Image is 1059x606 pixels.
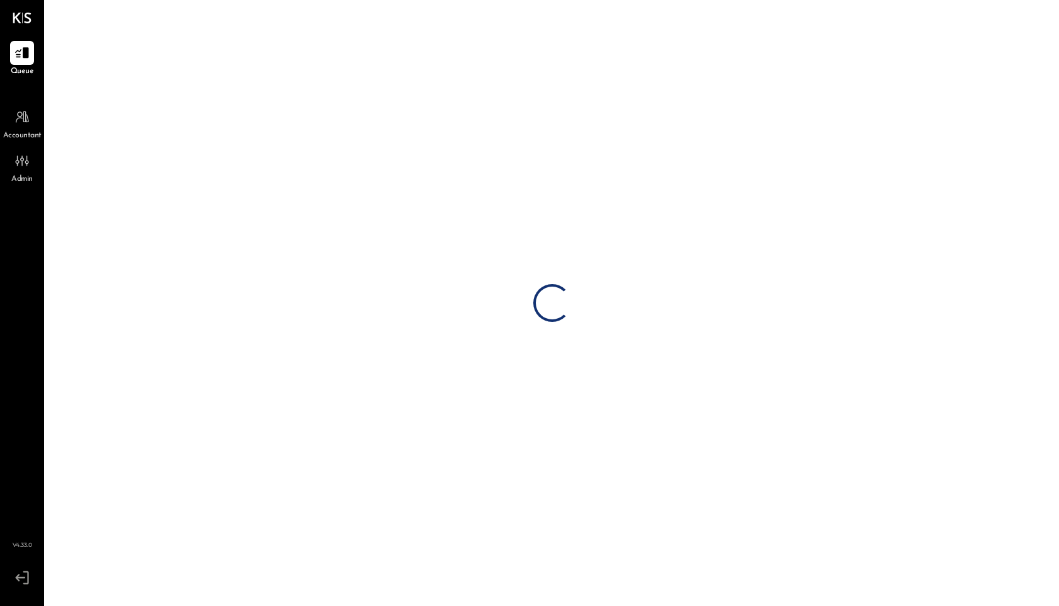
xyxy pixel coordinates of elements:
a: Accountant [1,105,43,142]
span: Accountant [3,130,42,142]
a: Queue [1,41,43,77]
a: Admin [1,149,43,185]
span: Queue [11,66,34,77]
span: Admin [11,174,33,185]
